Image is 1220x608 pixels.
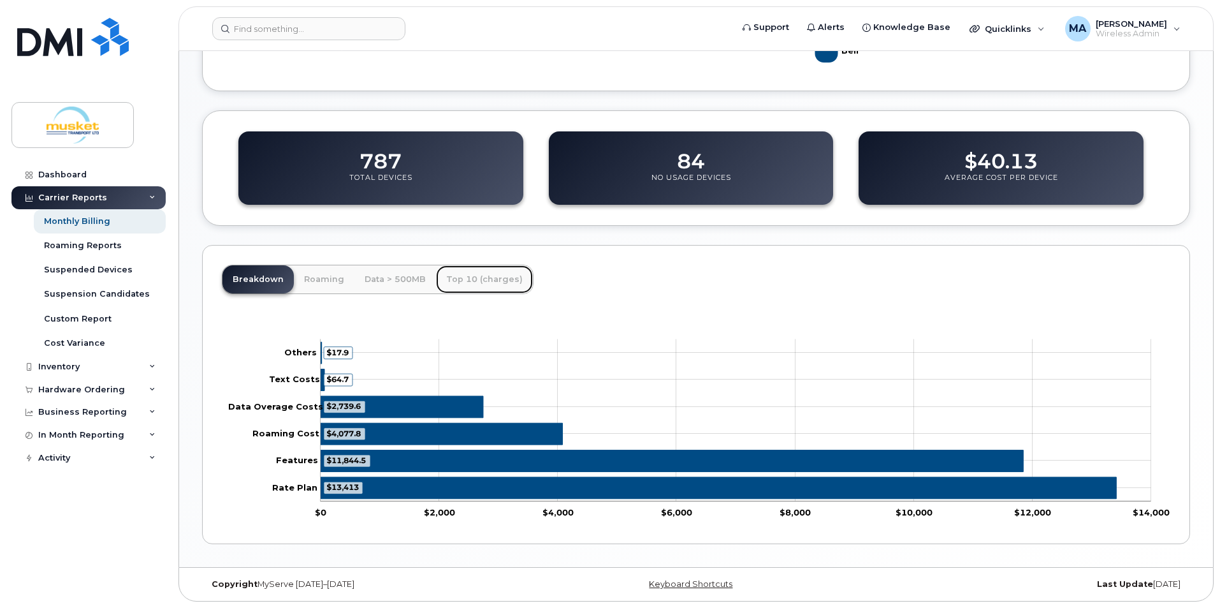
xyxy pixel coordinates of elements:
span: Alerts [818,21,845,34]
span: Support [753,21,789,34]
tspan: $12,000 [1014,507,1051,517]
g: Series [321,342,1116,499]
div: Quicklinks [961,16,1054,41]
a: Alerts [798,15,853,40]
p: Average Cost Per Device [945,173,1058,196]
dd: 787 [359,137,402,173]
tspan: $4,077.8 [326,428,361,438]
tspan: $64.7 [326,374,349,383]
a: Top 10 (charges) [436,265,533,293]
dd: $40.13 [964,137,1038,173]
span: Wireless Admin [1096,29,1167,39]
span: [PERSON_NAME] [1096,19,1167,29]
tspan: Others [284,346,317,357]
tspan: $2,739.6 [326,401,361,411]
tspan: $0 [315,507,326,517]
tspan: $6,000 [661,507,692,517]
p: Total Devices [349,173,412,196]
tspan: $4,000 [542,507,574,517]
tspan: $11,844.5 [326,455,366,464]
tspan: Features [276,455,318,465]
tspan: Rate Plan [272,482,317,492]
tspan: $10,000 [896,507,933,517]
a: Support [734,15,798,40]
tspan: Roaming Cost [252,427,319,438]
a: Keyboard Shortcuts [649,579,732,589]
g: Chart [228,339,1170,517]
tspan: $13,413 [326,482,359,492]
a: Data > 500MB [354,265,436,293]
a: Breakdown [222,265,294,293]
p: No Usage Devices [651,173,731,196]
tspan: $2,000 [424,507,455,517]
tspan: $14,000 [1133,507,1170,517]
span: Quicklinks [985,24,1031,34]
input: Find something... [212,17,405,40]
tspan: Text Costs [269,374,320,384]
span: Knowledge Base [873,21,950,34]
tspan: Data Overage Costs [228,401,323,411]
tspan: $17.9 [326,347,349,357]
div: MyServe [DATE]–[DATE] [202,579,532,589]
div: Melanie Ackers [1056,16,1189,41]
a: Roaming [294,265,354,293]
span: MA [1069,21,1086,36]
dd: 84 [677,137,705,173]
tspan: $8,000 [780,507,811,517]
strong: Last Update [1097,579,1153,589]
a: Knowledge Base [853,15,959,40]
strong: Copyright [212,579,258,589]
div: [DATE] [861,579,1190,589]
